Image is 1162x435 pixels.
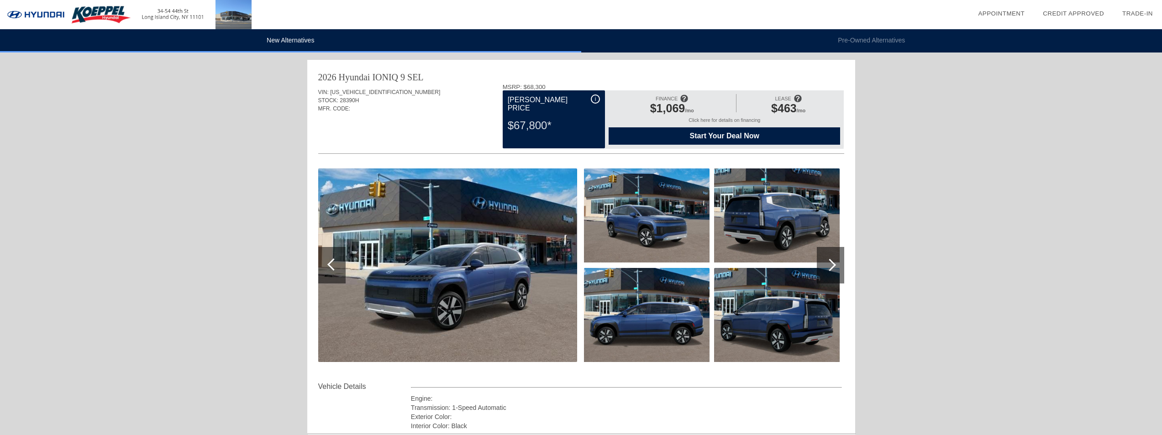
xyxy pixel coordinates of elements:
img: 2d875506487b910300bfd1a59911bbc8x.jpg [714,268,840,362]
a: Trade-In [1122,10,1153,17]
span: STOCK: [318,97,338,104]
div: [PERSON_NAME] Price [508,94,600,114]
div: Exterior Color: [411,412,842,421]
div: i [591,94,600,104]
div: $67,800* [508,114,600,137]
span: MFR. CODE: [318,105,351,112]
img: 8881eb9bfca4b236efbe818218e63b89x.jpg [584,268,710,362]
div: Transmission: 1-Speed Automatic [411,403,842,412]
span: VIN: [318,89,329,95]
div: SEL [407,71,424,84]
div: /mo [613,102,731,117]
span: FINANCE [656,96,678,101]
span: LEASE [775,96,791,101]
div: 2026 Hyundai IONIQ 9 [318,71,405,84]
img: d4943edc6a05c43469b31d68d6ee2755x.jpg [318,168,577,362]
div: Quoted on [DATE] 4:45:33 PM [318,126,844,141]
div: Vehicle Details [318,381,411,392]
div: Engine: [411,394,842,403]
img: c2f4b227fd6bc4ef749ff2c5a4f55bd3x.jpg [584,168,710,262]
div: Interior Color: Black [411,421,842,430]
div: /mo [741,102,836,117]
span: $463 [771,102,797,115]
span: [US_VEHICLE_IDENTIFICATION_NUMBER] [330,89,440,95]
a: Appointment [978,10,1025,17]
div: Click here for details on financing [609,117,840,127]
a: Credit Approved [1043,10,1104,17]
span: Start Your Deal Now [620,132,829,140]
div: MSRP: $68,300 [503,84,844,90]
span: 28390H [340,97,359,104]
img: 68d2a31ad231d070d57b8e799f408e39x.jpg [714,168,840,262]
span: $1,069 [650,102,685,115]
